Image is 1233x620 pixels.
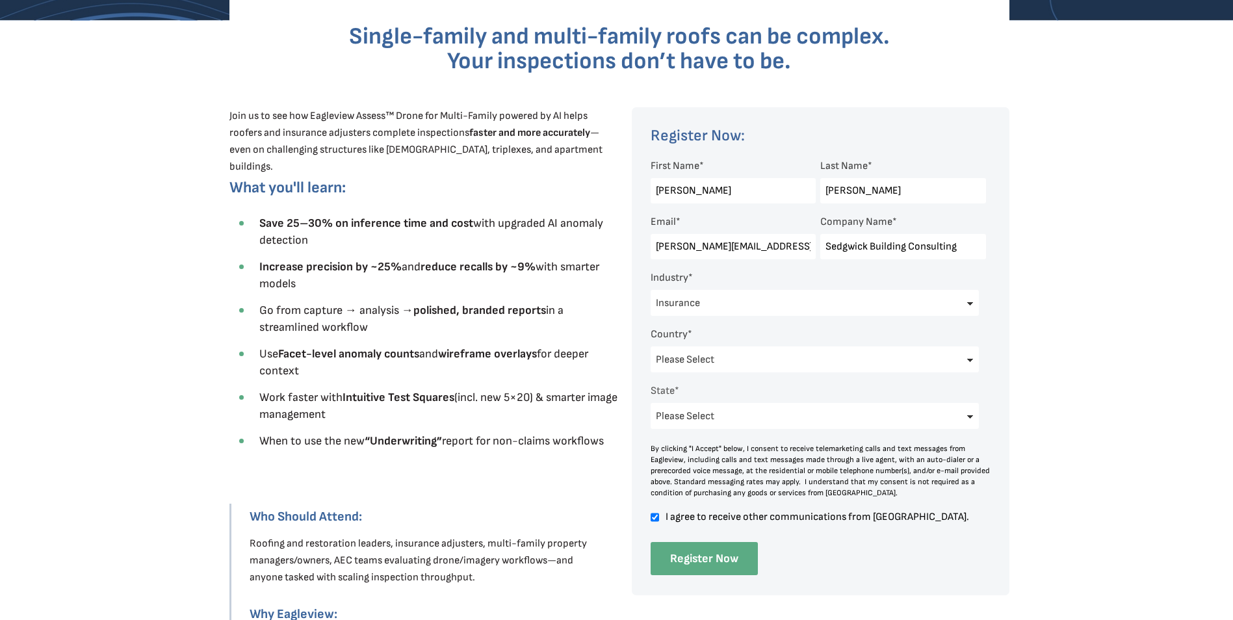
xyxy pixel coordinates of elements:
input: I agree to receive other communications from [GEOGRAPHIC_DATA]. [651,511,659,523]
span: What you'll learn: [229,178,346,197]
strong: Who Should Attend: [250,509,362,524]
span: Use and for deeper context [259,347,588,378]
span: Go from capture → analysis → in a streamlined workflow [259,304,564,334]
span: and with smarter models [259,260,599,291]
strong: Save 25–30% on inference time and cost [259,216,473,230]
span: Register Now: [651,126,745,145]
span: First Name [651,160,699,172]
span: Work faster with (incl. new 5×20) & smarter image management [259,391,617,421]
input: Register Now [651,542,758,575]
span: State [651,385,675,397]
span: Roofing and restoration leaders, insurance adjusters, multi-family property managers/owners, AEC ... [250,537,587,584]
span: Email [651,216,676,228]
span: Industry [651,272,688,284]
strong: faster and more accurately [469,127,590,139]
strong: reduce recalls by ~9% [421,260,536,274]
strong: Increase precision by ~25% [259,260,402,274]
span: with upgraded AI anomaly detection [259,216,603,247]
span: When to use the new report for non-claims workflows [259,434,604,448]
strong: wireframe overlays [438,347,537,361]
span: I agree to receive other communications from [GEOGRAPHIC_DATA]. [664,511,986,523]
strong: polished, branded reports [413,304,546,317]
strong: Intuitive Test Squares [343,391,454,404]
span: Your inspections don’t have to be. [447,47,791,75]
div: By clicking "I Accept" below, I consent to receive telemarketing calls and text messages from Eag... [651,443,991,498]
span: Country [651,328,688,341]
span: Join us to see how Eagleview Assess™ Drone for Multi-Family powered by AI helps roofers and insur... [229,110,603,173]
strong: Facet-level anomaly counts [278,347,419,361]
span: Single-family and multi-family roofs can be complex. [349,23,890,51]
span: Last Name [820,160,868,172]
span: Company Name [820,216,892,228]
strong: “Underwriting” [365,434,442,448]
